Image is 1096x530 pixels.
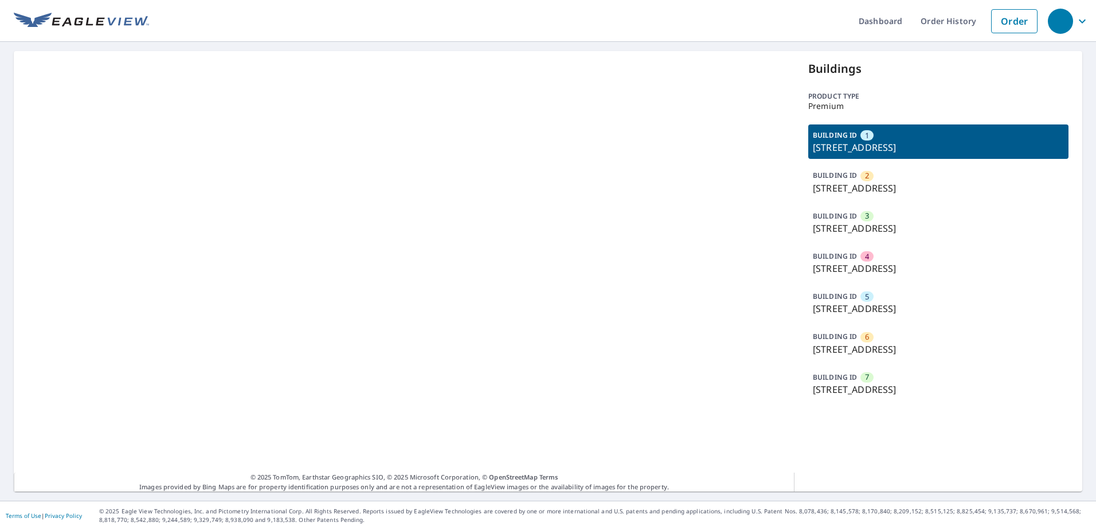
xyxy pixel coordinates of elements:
p: BUILDING ID [813,291,857,301]
p: BUILDING ID [813,372,857,382]
span: 4 [865,251,869,262]
a: Terms [539,473,558,481]
span: 1 [865,130,869,141]
span: 7 [865,372,869,383]
p: BUILDING ID [813,332,857,341]
a: OpenStreetMap [489,473,537,481]
p: BUILDING ID [813,170,857,180]
p: [STREET_ADDRESS] [813,262,1064,275]
p: Premium [808,102,1068,111]
p: [STREET_ADDRESS] [813,302,1064,315]
p: Images provided by Bing Maps are for property identification purposes only and are not a represen... [14,473,794,492]
p: BUILDING ID [813,251,857,261]
a: Terms of Use [6,512,41,520]
img: EV Logo [14,13,149,30]
p: Product type [808,91,1068,102]
span: 5 [865,291,869,302]
p: [STREET_ADDRESS] [813,221,1064,235]
span: 2 [865,170,869,181]
p: © 2025 Eagle View Technologies, Inc. and Pictometry International Corp. All Rights Reserved. Repo... [99,507,1090,524]
p: BUILDING ID [813,130,857,140]
p: BUILDING ID [813,211,857,221]
span: 3 [865,211,869,221]
a: Order [991,9,1038,33]
p: [STREET_ADDRESS] [813,141,1064,154]
p: [STREET_ADDRESS] [813,342,1064,356]
p: [STREET_ADDRESS] [813,383,1064,396]
p: Buildings [808,60,1068,77]
p: | [6,512,82,519]
span: © 2025 TomTom, Earthstar Geographics SIO, © 2025 Microsoft Corporation, © [250,473,558,482]
span: 6 [865,332,869,342]
p: [STREET_ADDRESS] [813,181,1064,195]
a: Privacy Policy [45,512,82,520]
